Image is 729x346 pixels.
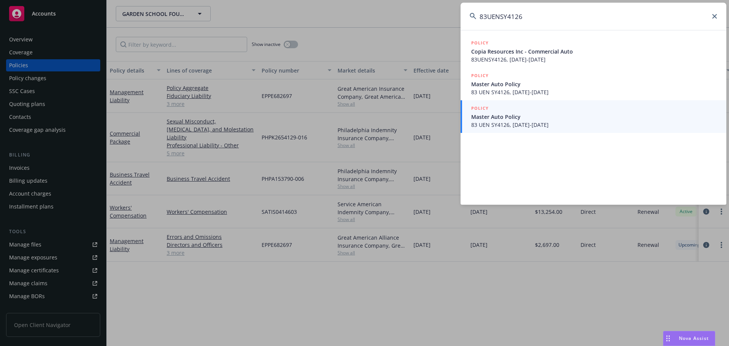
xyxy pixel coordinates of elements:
span: 83 UEN SY4126, [DATE]-[DATE] [471,88,717,96]
span: Master Auto Policy [471,80,717,88]
div: Drag to move [663,331,673,346]
a: POLICYMaster Auto Policy83 UEN SY4126, [DATE]-[DATE] [461,68,726,100]
h5: POLICY [471,104,489,112]
h5: POLICY [471,39,489,47]
span: Nova Assist [679,335,709,341]
a: POLICYMaster Auto Policy83 UEN SY4126, [DATE]-[DATE] [461,100,726,133]
span: 83UENSY4126, [DATE]-[DATE] [471,55,717,63]
h5: POLICY [471,72,489,79]
button: Nova Assist [663,331,715,346]
a: POLICYCopia Resources Inc - Commercial Auto83UENSY4126, [DATE]-[DATE] [461,35,726,68]
span: Master Auto Policy [471,113,717,121]
span: Copia Resources Inc - Commercial Auto [471,47,717,55]
input: Search... [461,3,726,30]
span: 83 UEN SY4126, [DATE]-[DATE] [471,121,717,129]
